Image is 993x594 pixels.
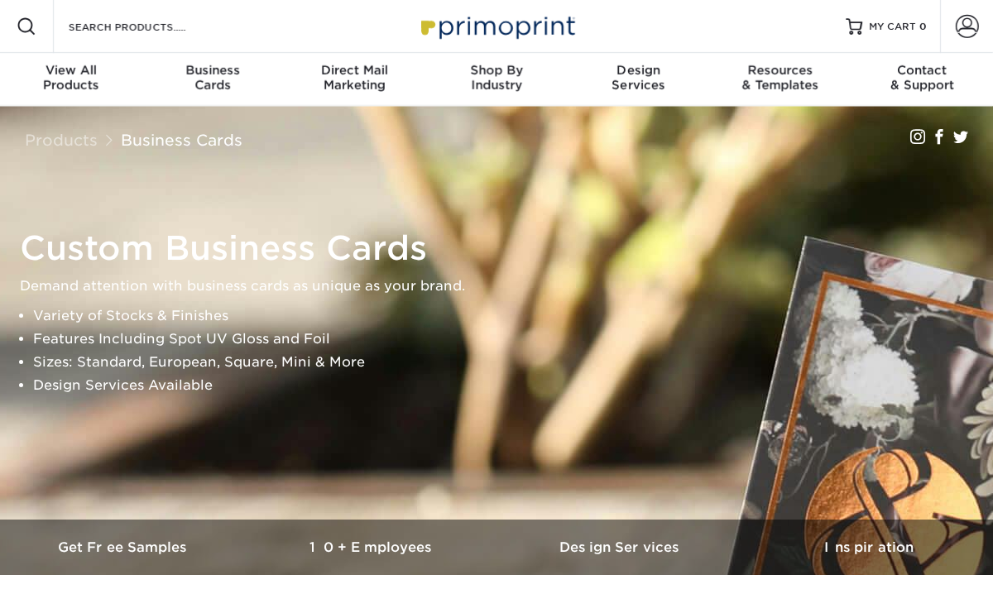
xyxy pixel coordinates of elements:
h1: Custom Business Cards [20,228,988,268]
li: Sizes: Standard, European, Square, Mini & More [33,351,988,374]
div: Services [568,63,709,93]
span: Contact [851,63,993,78]
li: Features Including Spot UV Gloss and Foil [33,328,988,351]
span: Shop By [425,63,567,78]
a: Inspiration [745,520,993,575]
img: Primoprint [414,8,579,44]
div: & Support [851,63,993,93]
a: Resources& Templates [709,53,851,106]
h3: Design Services [496,539,745,555]
h3: Inspiration [745,539,993,555]
a: Shop ByIndustry [425,53,567,106]
a: 10+ Employees [248,520,496,575]
p: Demand attention with business cards as unique as your brand. [20,275,988,298]
span: Direct Mail [284,63,425,78]
a: Contact& Support [851,53,993,106]
div: Marketing [284,63,425,93]
div: Cards [142,63,283,93]
span: Resources [709,63,851,78]
span: Design [568,63,709,78]
span: 0 [919,21,927,32]
a: DesignServices [568,53,709,106]
div: Industry [425,63,567,93]
a: BusinessCards [142,53,283,106]
a: Direct MailMarketing [284,53,425,106]
input: SEARCH PRODUCTS..... [67,17,228,36]
a: Products [25,131,98,149]
h3: 10+ Employees [248,539,496,555]
div: & Templates [709,63,851,93]
li: Design Services Available [33,374,988,397]
span: Business [142,63,283,78]
li: Variety of Stocks & Finishes [33,304,988,328]
a: Design Services [496,520,745,575]
span: MY CART [869,20,916,34]
a: Business Cards [121,131,242,149]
